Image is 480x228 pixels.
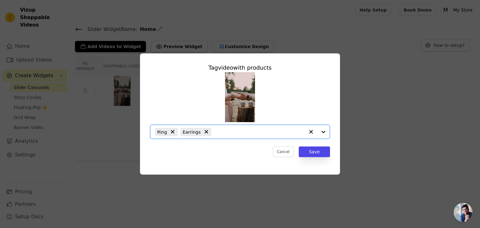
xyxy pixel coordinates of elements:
[157,128,167,136] span: Ring
[225,72,255,122] img: tn-7199627c4e464ee08f5c555aff44b772.png
[454,203,472,222] div: Open chat
[182,128,201,136] span: Earrings
[150,63,330,72] div: Tag video with products
[273,146,294,157] button: Cancel
[299,146,330,157] button: Save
